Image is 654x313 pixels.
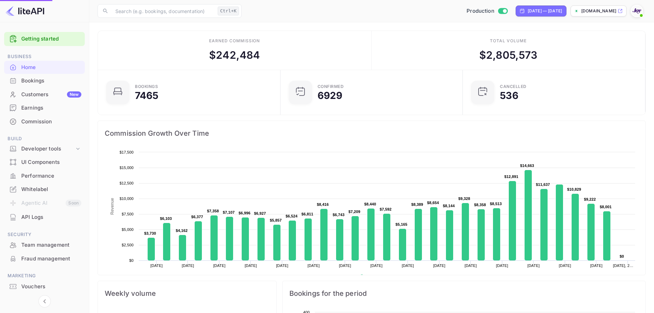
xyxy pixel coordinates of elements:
text: Revenue [110,198,115,215]
a: Team management [4,238,85,251]
text: $0 [620,254,624,258]
span: Marketing [4,272,85,280]
text: [DATE] [339,264,351,268]
div: Performance [21,172,81,180]
text: $6,524 [286,214,298,218]
text: [DATE] [370,264,383,268]
text: $0 [129,258,134,262]
button: Collapse navigation [38,295,51,308]
text: $6,377 [191,215,203,219]
text: [DATE] [402,264,414,268]
text: $10,000 [119,197,134,201]
a: Whitelabel [4,183,85,195]
text: $2,500 [122,243,134,247]
a: Getting started [21,35,81,43]
div: Performance [4,169,85,183]
text: $17,500 [119,150,134,154]
text: [DATE] [308,264,320,268]
text: $7,209 [348,210,360,214]
text: $11,637 [536,182,550,187]
text: $5,165 [395,222,408,226]
img: With Joy [631,5,642,16]
div: Fraud management [21,255,81,263]
span: Production [467,7,494,15]
text: [DATE] [245,264,257,268]
text: $9,222 [584,197,596,201]
text: [DATE] [559,264,571,268]
input: Search (e.g. bookings, documentation) [111,4,215,18]
text: $7,500 [122,212,134,216]
text: $8,513 [490,202,502,206]
div: API Logs [21,213,81,221]
div: Customers [21,91,81,99]
div: Developer tools [4,143,85,155]
div: Bookings [135,85,158,89]
text: [DATE] [433,264,446,268]
div: 6929 [318,91,343,100]
div: Home [21,64,81,71]
text: $6,103 [160,216,172,221]
div: Click to change the date range period [516,5,566,16]
a: Earnings [4,101,85,114]
div: 7465 [135,91,159,100]
text: $7,592 [380,207,392,211]
text: $12,891 [504,175,518,179]
div: Whitelabel [21,186,81,193]
text: $12,500 [119,181,134,185]
text: $15,000 [119,166,134,170]
div: Developer tools [21,145,74,153]
div: Total volume [490,38,527,44]
img: LiteAPI logo [5,5,44,16]
text: $6,927 [254,211,266,215]
text: [DATE] [182,264,194,268]
text: $8,416 [317,202,329,206]
text: $6,811 [301,212,313,216]
span: Security [4,231,85,238]
div: Getting started [4,32,85,46]
div: Home [4,61,85,74]
text: $8,144 [443,204,455,208]
a: CustomersNew [4,88,85,101]
a: Bookings [4,74,85,87]
text: $7,358 [207,209,219,213]
text: [DATE] [213,264,226,268]
text: $7,107 [223,210,235,214]
text: $5,000 [122,227,134,232]
div: $ 242,484 [209,47,260,63]
text: $10,829 [567,187,581,191]
text: [DATE] [527,264,540,268]
div: UI Components [21,158,81,166]
div: Earnings [21,104,81,112]
text: $9,328 [458,197,470,201]
div: Confirmed [318,85,344,89]
div: $ 2,805,573 [479,47,538,63]
a: API Logs [4,211,85,223]
div: API Logs [4,211,85,224]
div: New [67,91,81,98]
text: $6,996 [239,211,251,215]
a: Commission [4,115,85,128]
text: $8,358 [474,203,486,207]
text: [DATE] [150,264,163,268]
span: Weekly volume [105,288,269,299]
text: $8,001 [600,205,612,209]
a: Performance [4,169,85,182]
div: CANCELLED [500,85,527,89]
div: Earnings [4,101,85,115]
a: Home [4,61,85,74]
span: Bookings for the period [289,288,639,299]
text: [DATE] [464,264,477,268]
div: [DATE] — [DATE] [528,8,562,14]
text: [DATE] [590,264,603,268]
div: Vouchers [21,283,81,291]
text: $6,743 [333,213,345,217]
div: 536 [500,91,518,100]
p: [DOMAIN_NAME] [581,8,616,14]
div: Team management [21,241,81,249]
span: Build [4,135,85,143]
text: $8,440 [364,202,376,206]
